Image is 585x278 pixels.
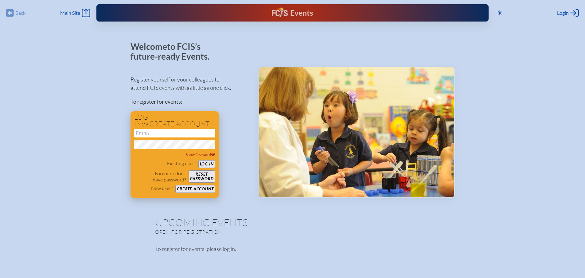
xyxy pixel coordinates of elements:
img: Events [259,67,454,197]
p: Open for registration [155,229,317,235]
span: Show Password [186,152,215,157]
p: To register for events, please log in. [155,245,430,253]
div: FCIS Events — Future ready [204,7,380,18]
p: Forgot or don’t have password? [134,170,186,183]
button: Create account [175,185,215,193]
span: Main Site [60,10,80,16]
p: Register yourself or your colleagues to attend FCIS events with as little as one click. [131,75,249,92]
p: New user? [151,185,173,191]
button: Log in [198,160,215,168]
h1: Upcoming Events [155,217,430,227]
a: Main Site [60,9,90,17]
p: Welcome to FCIS’s future-ready Events. [131,42,216,61]
span: Login [557,10,569,16]
button: Resetpassword [189,170,215,183]
span: or [142,121,149,128]
p: Existing user? [167,160,196,166]
input: Email [134,129,215,137]
h1: Log in create account [134,114,215,128]
p: To register for events: [131,97,249,106]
